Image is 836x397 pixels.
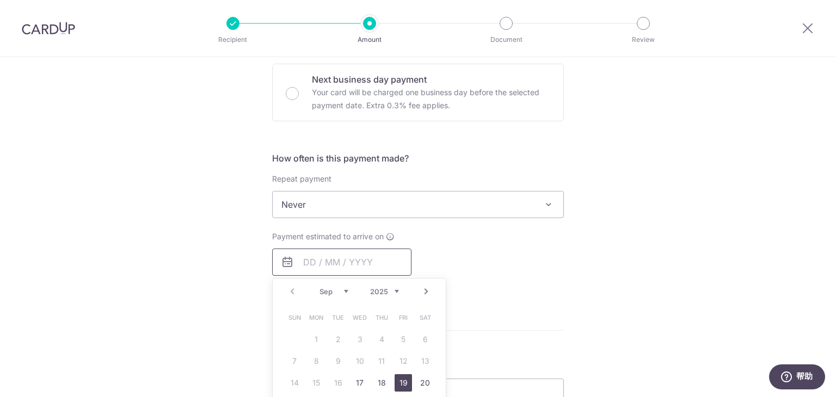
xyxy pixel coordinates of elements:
a: Next [420,285,433,298]
input: DD / MM / YYYY [272,249,411,276]
a: 19 [395,374,412,392]
p: Next business day payment [312,73,550,86]
span: Saturday [416,309,434,326]
label: Repeat payment [272,173,331,184]
span: Tuesday [329,309,347,326]
span: Monday [308,309,325,326]
a: 18 [373,374,390,392]
span: Friday [395,309,412,326]
a: 17 [351,374,368,392]
span: Thursday [373,309,390,326]
span: Payment estimated to arrive on [272,231,384,242]
a: 20 [416,374,434,392]
span: Never [273,191,563,218]
p: Recipient [193,34,273,45]
iframe: 打开一个小组件，您可以在其中找到更多信息 [769,364,825,392]
h5: How often is this payment made? [272,152,564,165]
img: CardUp [22,22,75,35]
p: Document [466,34,546,45]
span: Sunday [286,309,303,326]
p: Amount [329,34,410,45]
p: Review [603,34,684,45]
p: Your card will be charged one business day before the selected payment date. Extra 0.3% fee applies. [312,86,550,112]
span: Never [272,191,564,218]
span: Wednesday [351,309,368,326]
